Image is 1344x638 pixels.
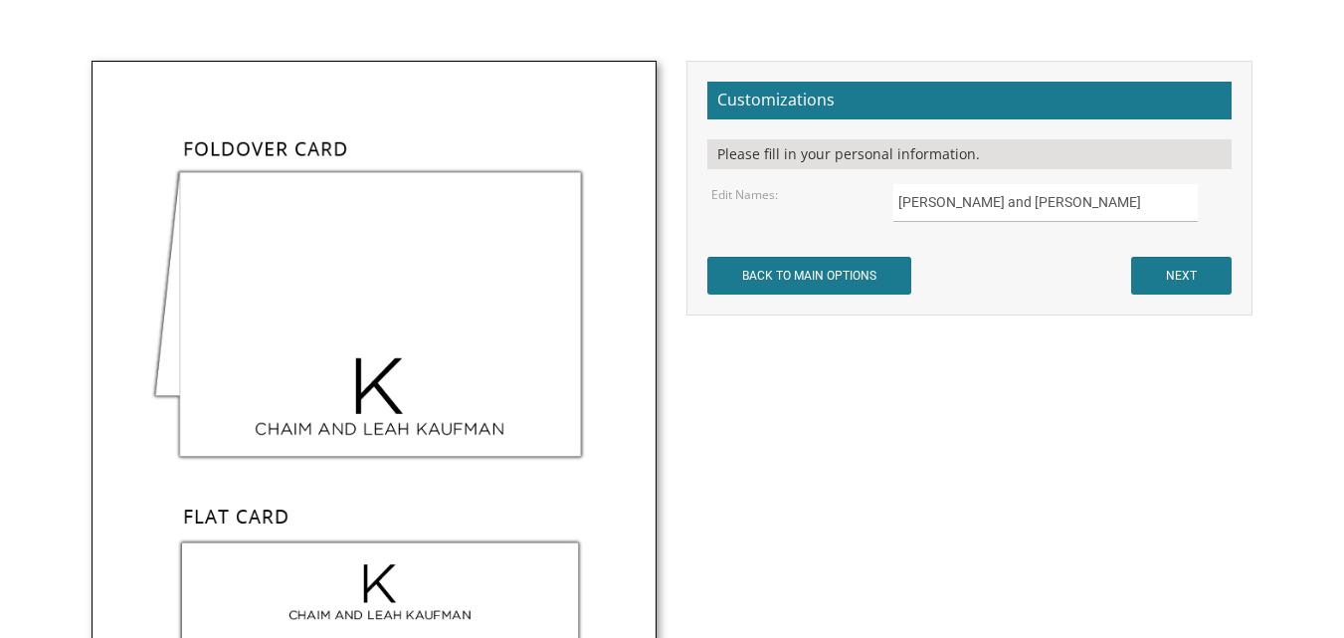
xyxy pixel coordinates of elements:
input: BACK TO MAIN OPTIONS [707,257,911,295]
input: NEXT [1131,257,1232,295]
div: Please fill in your personal information. [707,139,1232,169]
label: Edit Names: [711,186,778,203]
h2: Customizations [707,82,1232,119]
